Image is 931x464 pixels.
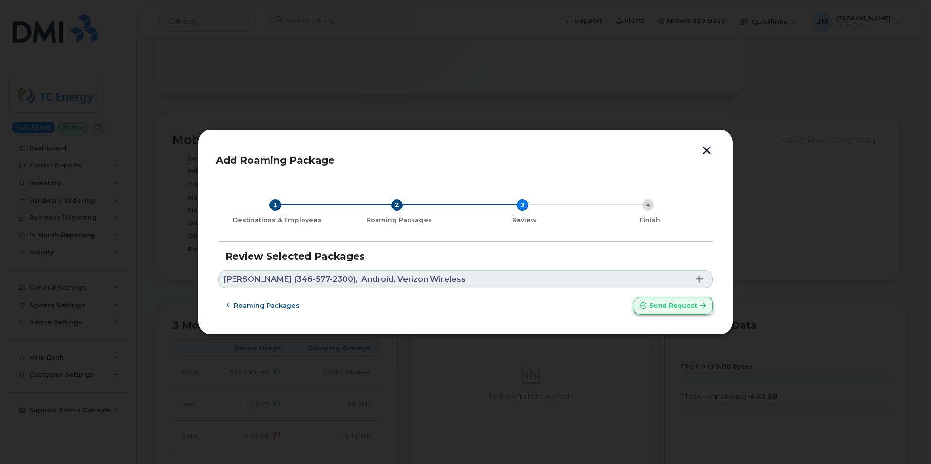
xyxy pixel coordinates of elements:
[224,276,358,283] span: [PERSON_NAME] (346-577-2300),
[216,154,335,166] span: Add Roaming Package
[391,199,403,211] div: 2
[225,251,706,261] h3: Review Selected Packages
[218,297,308,315] button: Roaming packages
[340,216,458,224] div: Roaming Packages
[222,216,332,224] div: Destinations & Employees
[361,276,465,283] span: Android, Verizon Wireless
[642,199,654,211] div: 4
[649,301,697,310] span: Send request
[634,297,713,315] button: Send request
[889,422,924,457] iframe: Messenger Launcher
[591,216,709,224] div: Finish
[269,199,281,211] div: 1
[234,301,300,310] span: Roaming packages
[218,270,713,288] a: [PERSON_NAME] (346-577-2300),Android, Verizon Wireless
